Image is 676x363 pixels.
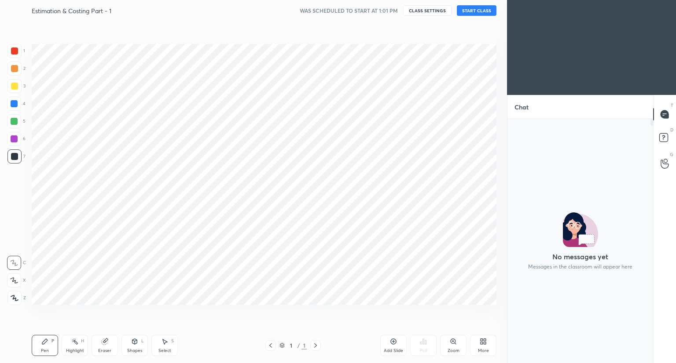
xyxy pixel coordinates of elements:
[300,7,398,15] h5: WAS SCHEDULED TO START AT 1:01 PM
[7,79,26,93] div: 3
[384,348,403,353] div: Add Slide
[7,149,26,163] div: 7
[141,339,144,343] div: L
[7,97,26,111] div: 4
[670,127,673,133] p: D
[457,5,496,16] button: START CLASS
[7,273,26,287] div: X
[51,339,54,343] div: P
[81,339,84,343] div: H
[7,256,26,270] div: C
[478,348,489,353] div: More
[671,102,673,109] p: T
[158,348,171,353] div: Select
[670,151,673,158] p: G
[41,348,49,353] div: Pen
[403,5,452,16] button: CLASS SETTINGS
[297,343,300,348] div: /
[507,95,536,119] p: Chat
[7,291,26,305] div: Z
[171,339,174,343] div: S
[127,348,142,353] div: Shapes
[32,7,111,15] h4: Estimation & Costing Part - 1
[66,348,84,353] div: Highlight
[448,348,459,353] div: Zoom
[7,62,26,76] div: 2
[287,343,295,348] div: 1
[7,132,26,146] div: 6
[98,348,111,353] div: Eraser
[7,44,25,58] div: 1
[7,114,26,128] div: 5
[301,341,307,349] div: 1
